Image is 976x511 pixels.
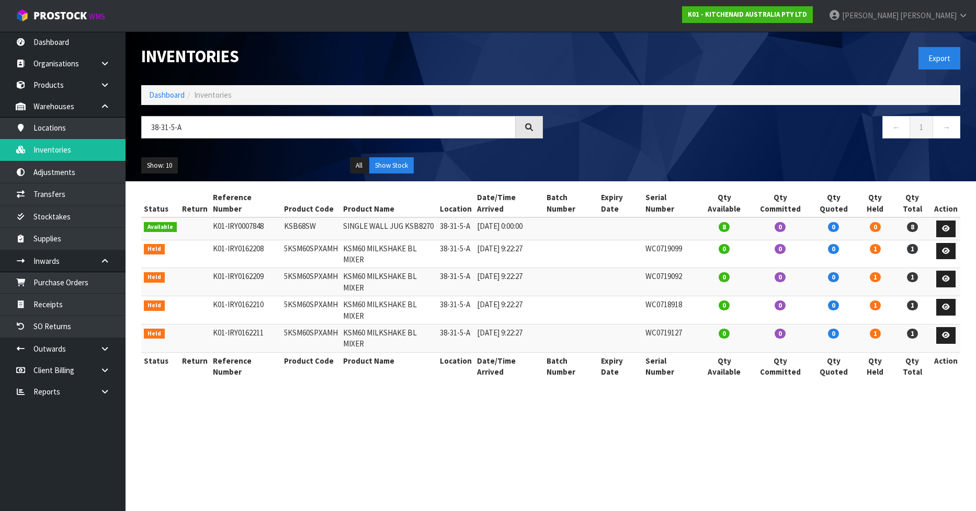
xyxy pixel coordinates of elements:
th: Batch Number [544,352,598,380]
a: ← [882,116,910,138]
span: 0 [775,244,786,254]
span: Held [144,300,165,311]
td: 38-31-5-A [437,268,474,296]
th: Qty Committed [750,189,810,217]
small: WMS [89,11,105,21]
th: Qty Held [857,352,893,380]
td: 38-31-5-A [437,240,474,268]
span: 0 [719,244,730,254]
span: 0 [828,222,839,232]
th: Location [437,189,474,217]
a: K01 - KITCHENAID AUSTRALIA PTY LTD [682,6,813,23]
span: 0 [719,329,730,339]
img: cube-alt.png [16,9,29,22]
strong: K01 - KITCHENAID AUSTRALIA PTY LTD [688,10,807,19]
th: Date/Time Arrived [474,352,544,380]
span: 1 [870,244,881,254]
th: Expiry Date [598,352,643,380]
td: 38-31-5-A [437,324,474,353]
span: 0 [719,300,730,310]
th: Expiry Date [598,189,643,217]
td: WC0719127 [643,324,698,353]
td: 5KSM60SPXAMH [281,324,341,353]
span: Inventories [194,90,232,100]
td: [DATE] 9:22:27 [474,324,544,353]
th: Return [179,189,210,217]
td: WC0719092 [643,268,698,296]
td: [DATE] 9:22:27 [474,296,544,324]
span: 1 [907,244,918,254]
td: WC0719099 [643,240,698,268]
span: Held [144,244,165,254]
th: Reference Number [210,189,282,217]
th: Product Name [341,189,437,217]
th: Status [141,189,179,217]
td: 38-31-5-A [437,296,474,324]
input: Search inventories [141,116,516,138]
span: 8 [719,222,730,232]
span: 0 [828,300,839,310]
th: Date/Time Arrived [474,189,544,217]
span: 0 [828,244,839,254]
td: K01-IRY0007848 [210,217,282,240]
span: 0 [828,272,839,282]
th: Qty Held [857,189,893,217]
span: 0 [775,222,786,232]
th: Action [932,189,960,217]
td: KSM60 MILKSHAKE BL MIXER [341,324,437,353]
td: K01-IRY0162211 [210,324,282,353]
th: Qty Available [698,189,750,217]
th: Qty Committed [750,352,810,380]
button: Export [918,47,960,69]
td: K01-IRY0162210 [210,296,282,324]
span: 1 [870,329,881,339]
span: Held [144,272,165,283]
h1: Inventories [141,47,543,66]
th: Qty Quoted [810,189,857,217]
th: Location [437,352,474,380]
td: KSM60 MILKSHAKE BL MIXER [341,268,437,296]
td: KSM60 MILKSHAKE BL MIXER [341,240,437,268]
th: Product Code [281,352,341,380]
td: 5KSM60SPXAMH [281,240,341,268]
th: Product Name [341,352,437,380]
td: WC0718918 [643,296,698,324]
td: K01-IRY0162208 [210,240,282,268]
th: Reference Number [210,352,282,380]
span: 8 [907,222,918,232]
th: Qty Available [698,352,750,380]
th: Status [141,352,179,380]
th: Qty Total [893,189,932,217]
th: Product Code [281,189,341,217]
th: Qty Quoted [810,352,857,380]
button: Show Stock [369,157,414,174]
td: [DATE] 9:22:27 [474,240,544,268]
span: 1 [870,300,881,310]
span: 0 [775,329,786,339]
th: Return [179,352,210,380]
a: Dashboard [149,90,185,100]
td: 5KSM60SPXAMH [281,268,341,296]
span: 0 [775,272,786,282]
span: 0 [775,300,786,310]
td: [DATE] 9:22:27 [474,268,544,296]
td: SINGLE WALL JUG KSB8270 [341,217,437,240]
span: 0 [870,222,881,232]
span: 1 [907,329,918,339]
a: 1 [910,116,933,138]
span: 0 [828,329,839,339]
td: KSM60 MILKSHAKE BL MIXER [341,296,437,324]
span: 1 [870,272,881,282]
td: 38-31-5-A [437,217,474,240]
span: Held [144,329,165,339]
td: [DATE] 0:00:00 [474,217,544,240]
th: Action [932,352,960,380]
span: [PERSON_NAME] [842,10,899,20]
a: → [933,116,960,138]
th: Qty Total [893,352,932,380]
span: 1 [907,272,918,282]
th: Batch Number [544,189,598,217]
th: Serial Number [643,189,698,217]
th: Serial Number [643,352,698,380]
span: ProStock [33,9,87,22]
